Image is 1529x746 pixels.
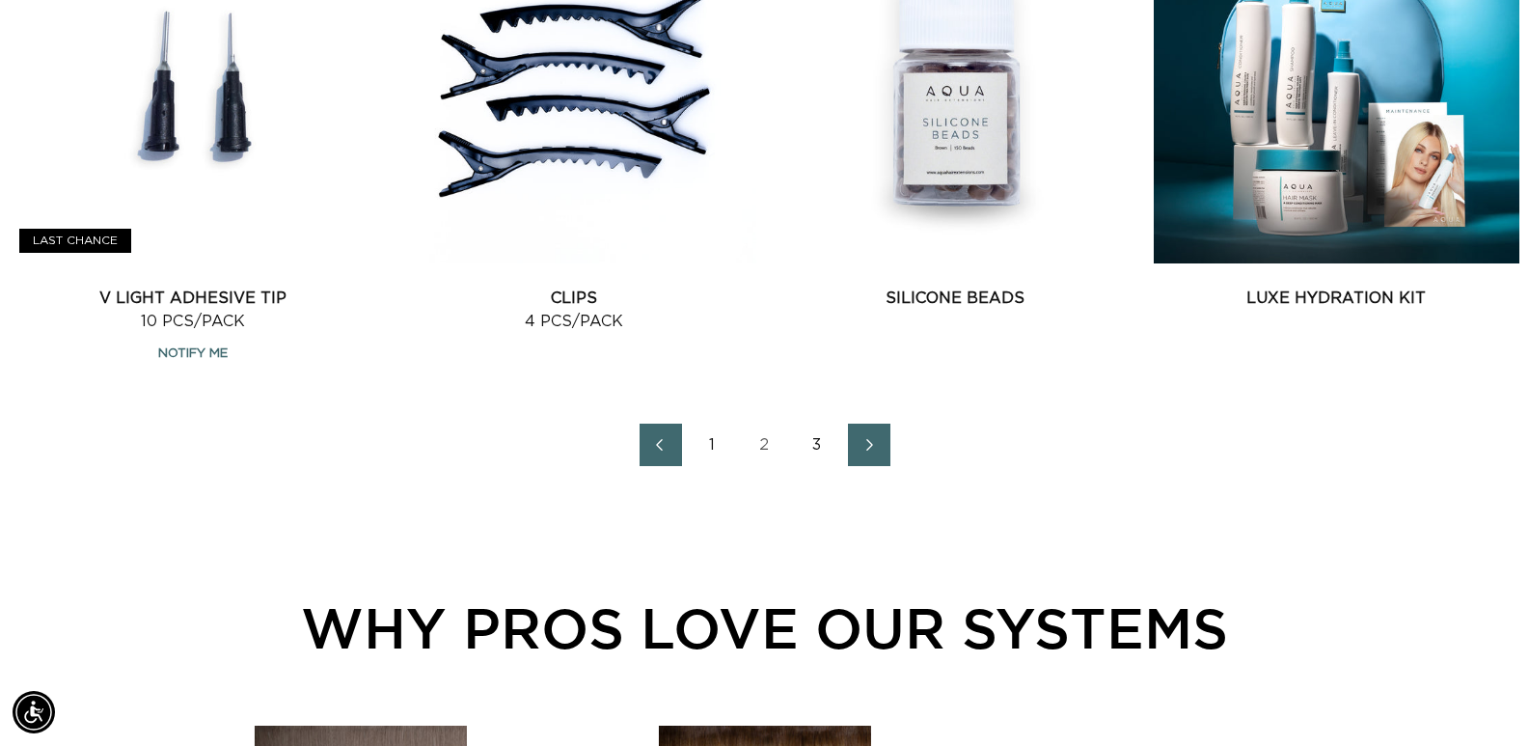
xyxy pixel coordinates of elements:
a: Page 2 [744,424,786,466]
a: Previous page [640,424,682,466]
a: Luxe Hydration Kit [1154,287,1519,310]
nav: Pagination [10,424,1519,466]
a: Page 3 [796,424,838,466]
a: Clips 4 pcs/pack [391,287,756,333]
iframe: Chat Widget [1433,653,1529,746]
a: Next page [848,424,890,466]
a: V Light Adhesive Tip 10 pcs/pack [10,287,375,333]
div: WHY PROS LOVE OUR SYSTEMS [116,586,1413,670]
a: Silicone Beads [773,287,1138,310]
div: Accessibility Menu [13,691,55,733]
a: Page 1 [692,424,734,466]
